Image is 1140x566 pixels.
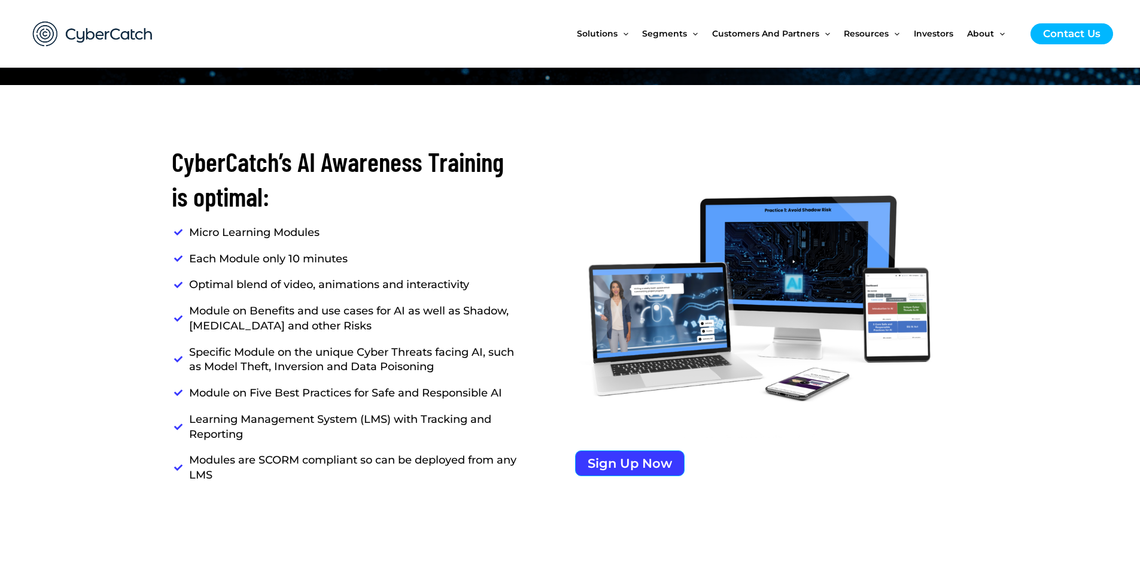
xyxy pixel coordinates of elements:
span: Micro Learning Modules [183,225,320,240]
span: Menu Toggle [819,8,830,59]
span: Customers and Partners [712,8,819,59]
a: Investors [914,8,967,59]
span: Menu Toggle [687,8,698,59]
span: Modules are SCORM compliant so can be deployed from any LMS [183,453,521,483]
span: Module on Benefits and use cases for AI as well as Shadow, [MEDICAL_DATA] and other Risks [183,304,521,334]
span: About [967,8,994,59]
span: Optimal blend of video, animations and interactivity [183,277,469,292]
span: Module on Five Best Practices for Safe and Responsible AI [183,386,502,401]
span: Menu Toggle [618,8,628,59]
span: Specific Module on the unique Cyber Threats facing AI, such as Model Theft, Inversion and Data Po... [183,345,521,375]
span: Segments [642,8,687,59]
nav: Site Navigation: New Main Menu [577,8,1019,59]
span: Solutions [577,8,618,59]
span: Sign Up Now [588,457,672,470]
h2: CyberCatch’s AI Awareness Training is optimal: [172,144,569,213]
span: Learning Management System (LMS) with Tracking and Reporting [183,412,521,442]
span: Each Module only 10 minutes [183,252,348,267]
a: Sign Up Now [575,450,685,476]
span: Investors [914,8,953,59]
span: Menu Toggle [889,8,899,59]
span: Menu Toggle [994,8,1005,59]
a: Contact Us [1030,23,1113,44]
span: Resources [844,8,889,59]
img: CyberCatch [21,9,165,59]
